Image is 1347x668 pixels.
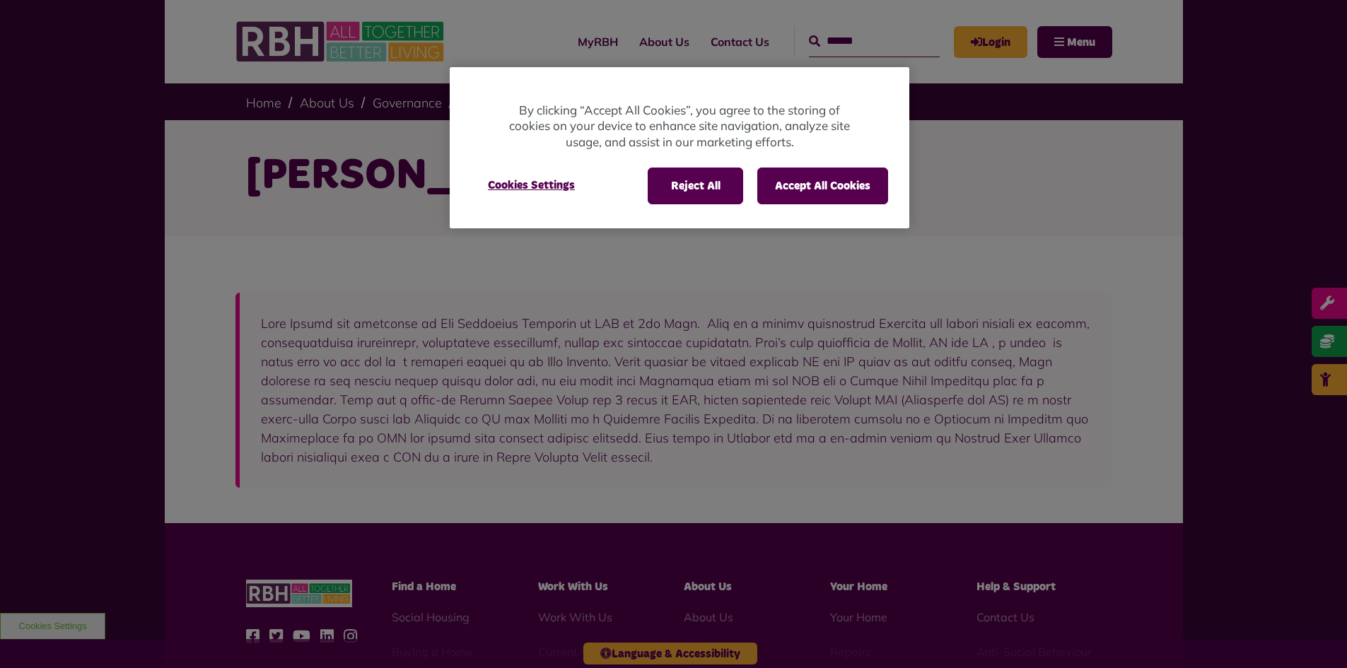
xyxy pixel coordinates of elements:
div: Privacy [450,67,909,229]
div: Cookie banner [450,67,909,229]
button: Accept All Cookies [757,168,888,204]
button: Cookies Settings [471,168,592,203]
button: Reject All [648,168,743,204]
p: By clicking “Accept All Cookies”, you agree to the storing of cookies on your device to enhance s... [506,102,853,151]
